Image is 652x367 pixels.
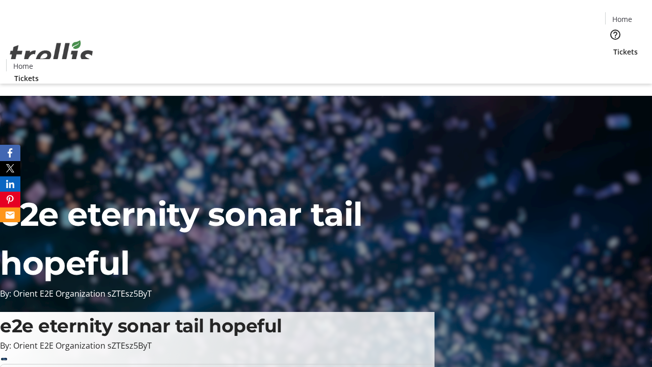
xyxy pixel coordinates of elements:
button: Cart [605,57,626,77]
a: Home [7,61,39,71]
a: Tickets [605,46,646,57]
img: Orient E2E Organization sZTEsz5ByT's Logo [6,29,97,80]
span: Tickets [613,46,638,57]
button: Help [605,24,626,45]
span: Tickets [14,73,39,84]
span: Home [612,14,632,24]
a: Home [606,14,638,24]
span: Home [13,61,33,71]
a: Tickets [6,73,47,84]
